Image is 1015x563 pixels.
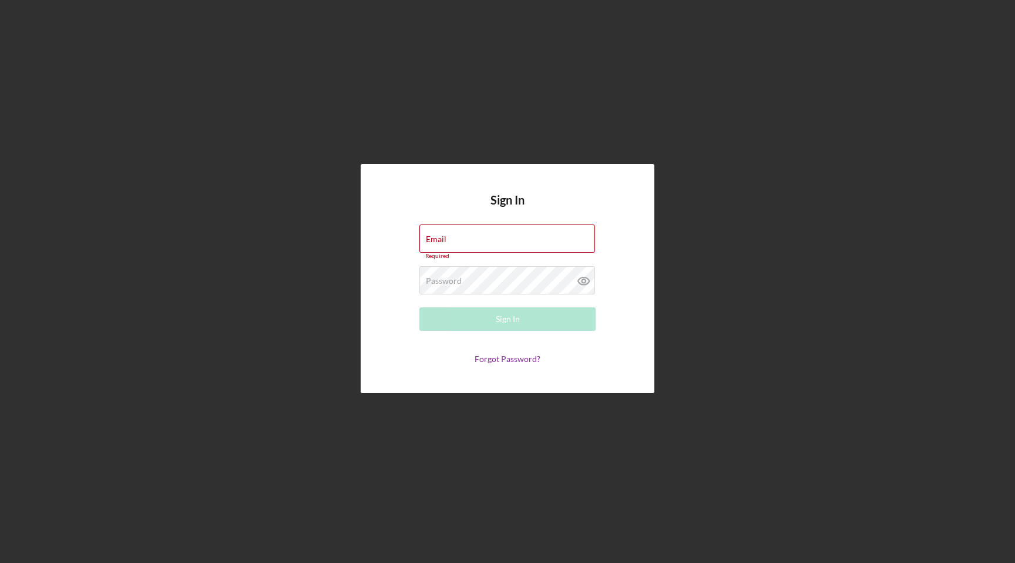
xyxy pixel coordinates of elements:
h4: Sign In [490,193,525,224]
a: Forgot Password? [475,354,540,364]
label: Email [426,234,446,244]
button: Sign In [419,307,596,331]
div: Required [419,253,596,260]
label: Password [426,276,462,286]
div: Sign In [496,307,520,331]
